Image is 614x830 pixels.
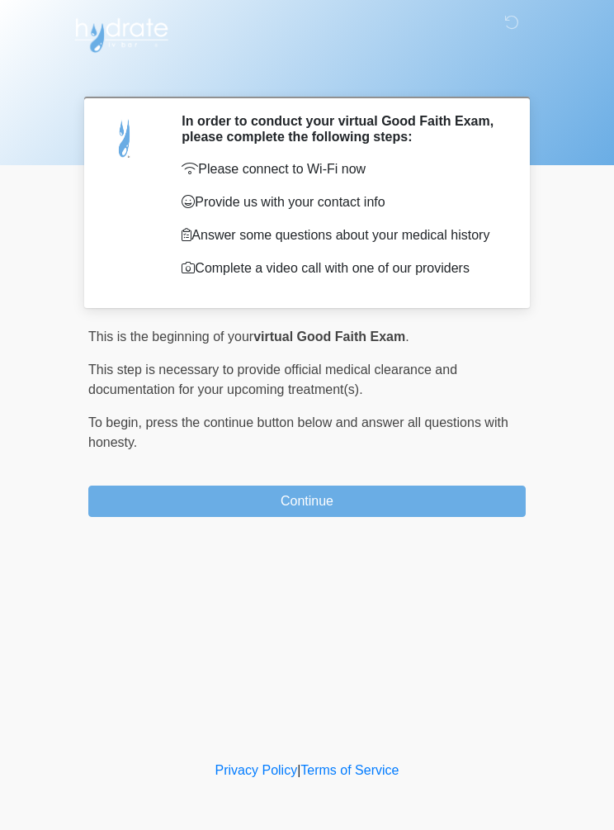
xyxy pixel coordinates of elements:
h2: In order to conduct your virtual Good Faith Exam, please complete the following steps: [182,113,501,145]
p: Please connect to Wi-Fi now [182,159,501,179]
p: Complete a video call with one of our providers [182,258,501,278]
p: Provide us with your contact info [182,192,501,212]
span: This step is necessary to provide official medical clearance and documentation for your upcoming ... [88,363,457,396]
h1: ‎ ‎ ‎ ‎ [76,59,538,90]
a: Privacy Policy [215,763,298,777]
a: Terms of Service [300,763,399,777]
button: Continue [88,486,526,517]
strong: virtual Good Faith Exam [253,330,405,344]
span: This is the beginning of your [88,330,253,344]
img: Hydrate IV Bar - Flagstaff Logo [72,12,171,54]
span: To begin, [88,415,145,429]
span: press the continue button below and answer all questions with honesty. [88,415,508,449]
p: Answer some questions about your medical history [182,225,501,245]
img: Agent Avatar [101,113,150,163]
a: | [297,763,300,777]
span: . [405,330,409,344]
